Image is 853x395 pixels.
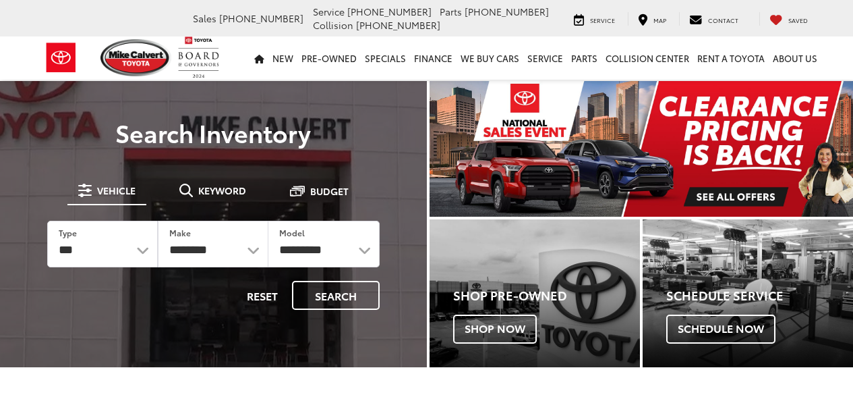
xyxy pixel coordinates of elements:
span: [PHONE_NUMBER] [356,18,440,32]
button: Reset [235,281,289,310]
a: Schedule Service Schedule Now [643,219,853,367]
h3: Search Inventory [28,119,399,146]
a: About Us [769,36,821,80]
a: New [268,36,297,80]
a: My Saved Vehicles [759,12,818,26]
span: Service [590,16,615,24]
a: Service [523,36,567,80]
span: [PHONE_NUMBER] [219,11,303,25]
img: Toyota [36,36,86,80]
span: Schedule Now [666,315,775,343]
h4: Schedule Service [666,289,853,302]
img: Mike Calvert Toyota [100,39,172,76]
a: Finance [410,36,457,80]
a: Service [564,12,625,26]
a: Specials [361,36,410,80]
a: Collision Center [601,36,693,80]
span: Collision [313,18,353,32]
span: Saved [788,16,808,24]
a: Shop Pre-Owned Shop Now [430,219,640,367]
span: [PHONE_NUMBER] [347,5,432,18]
span: [PHONE_NUMBER] [465,5,549,18]
label: Model [279,227,305,238]
h4: Shop Pre-Owned [453,289,640,302]
button: Search [292,281,380,310]
a: Map [628,12,676,26]
a: Rent a Toyota [693,36,769,80]
a: Parts [567,36,601,80]
span: Parts [440,5,462,18]
span: Contact [708,16,738,24]
span: Shop Now [453,315,537,343]
div: Toyota [430,219,640,367]
label: Make [169,227,191,238]
a: Home [250,36,268,80]
span: Service [313,5,345,18]
a: Pre-Owned [297,36,361,80]
span: Sales [193,11,216,25]
span: Vehicle [97,186,136,195]
span: Budget [310,186,349,196]
a: Contact [679,12,748,26]
div: Toyota [643,219,853,367]
a: WE BUY CARS [457,36,523,80]
span: Keyword [198,186,246,195]
span: Map [653,16,666,24]
label: Type [59,227,77,238]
